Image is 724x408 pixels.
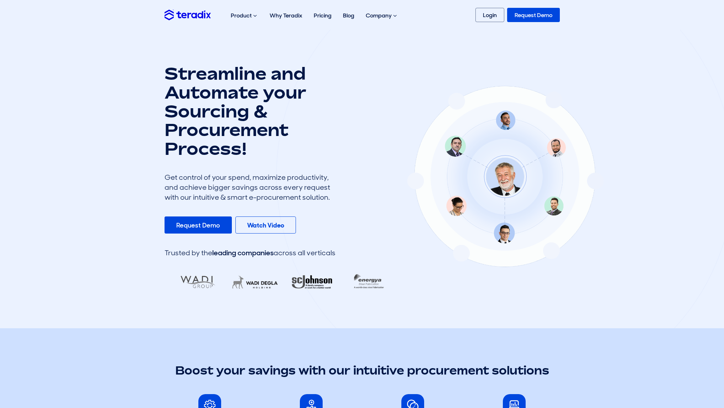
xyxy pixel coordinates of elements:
[165,64,335,158] h1: Streamline and Automate your Sourcing & Procurement Process!
[475,8,504,22] a: Login
[225,4,264,27] div: Product
[165,248,335,258] div: Trusted by the across all verticals
[360,4,404,27] div: Company
[308,4,337,27] a: Pricing
[165,216,232,234] a: Request Demo
[337,4,360,27] a: Blog
[165,362,560,378] h2: Boost your savings with our intuitive procurement solutions
[226,271,284,294] img: LifeMakers
[507,8,560,22] a: Request Demo
[235,216,296,234] a: Watch Video
[264,4,308,27] a: Why Teradix
[212,248,274,257] span: leading companies
[165,10,211,20] img: Teradix logo
[165,172,335,202] div: Get control of your spend, maximize productivity, and achieve bigger savings across every request...
[247,221,284,230] b: Watch Video
[283,271,341,294] img: RA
